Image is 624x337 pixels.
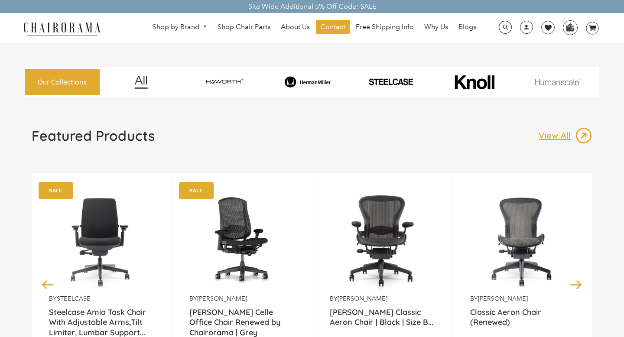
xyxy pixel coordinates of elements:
[517,78,598,85] img: image_11.png
[49,307,154,329] a: Steelcase Amia Task Chair With Adjustable Arms,Tilt Limiter, Lumbar Support...
[330,295,435,303] p: by
[470,307,575,329] a: Classic Aeron Chair (Renewed)
[316,20,350,34] a: Contact
[189,186,295,295] img: Herman Miller Celle Office Chair Renewed by Chairorama | Grey - chairorama
[49,186,154,295] a: Amia Chair by chairorama.com Renewed Amia Chair chairorama.com
[458,23,476,32] span: Blogs
[197,295,247,302] a: [PERSON_NAME]
[330,186,435,295] a: Herman Miller Classic Aeron Chair | Black | Size B (Renewed) - chairorama Herman Miller Classic A...
[351,78,431,86] img: PHOTO-2024-07-09-00-53-10-removebg-preview.png
[148,20,211,34] a: Shop by Brand
[424,23,448,32] span: Why Us
[189,307,295,329] a: [PERSON_NAME] Celle Office Chair Renewed by Chairorama | Grey
[189,188,202,193] text: SALE
[218,23,270,32] span: Shop Chair Parts
[470,186,575,295] a: Classic Aeron Chair (Renewed) - chairorama Classic Aeron Chair (Renewed) - chairorama
[49,188,62,193] text: SALE
[575,127,592,144] img: image_13.png
[470,295,575,303] p: by
[189,186,295,295] a: Herman Miller Celle Office Chair Renewed by Chairorama | Grey - chairorama Herman Miller Celle Of...
[142,20,487,36] nav: DesktopNavigation
[420,20,452,34] a: Why Us
[351,20,418,34] a: Free Shipping Info
[25,69,100,95] a: Our Collections
[478,295,528,302] a: [PERSON_NAME]
[57,295,91,302] a: Steelcase
[19,21,105,36] img: chairorama
[454,20,481,34] a: Blogs
[338,295,387,302] a: [PERSON_NAME]
[281,23,310,32] span: About Us
[435,74,513,90] img: image_10_1.png
[539,127,592,144] a: View All
[267,76,348,88] img: image_8_173eb7e0-7579-41b4-bc8e-4ba0b8ba93e8.png
[32,127,155,144] h1: Featured Products
[213,20,275,34] a: Shop Chair Parts
[184,74,264,90] img: image_7_14f0750b-d084-457f-979a-a1ab9f6582c4.png
[49,295,154,303] p: by
[40,277,55,292] button: Previous
[470,186,575,295] img: Classic Aeron Chair (Renewed) - chairorama
[330,307,435,329] a: [PERSON_NAME] Classic Aeron Chair | Black | Size B...
[330,186,435,295] img: Herman Miller Classic Aeron Chair | Black | Size B (Renewed) - chairorama
[117,75,165,89] img: image_12.png
[189,295,295,303] p: by
[276,20,314,34] a: About Us
[563,21,577,34] img: WhatsApp_Image_2024-07-12_at_16.23.01.webp
[539,130,575,141] p: View All
[49,186,154,295] img: Amia Chair by chairorama.com
[320,23,345,32] span: Contact
[569,277,584,292] button: Next
[32,127,155,151] a: Featured Products
[356,23,414,32] span: Free Shipping Info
